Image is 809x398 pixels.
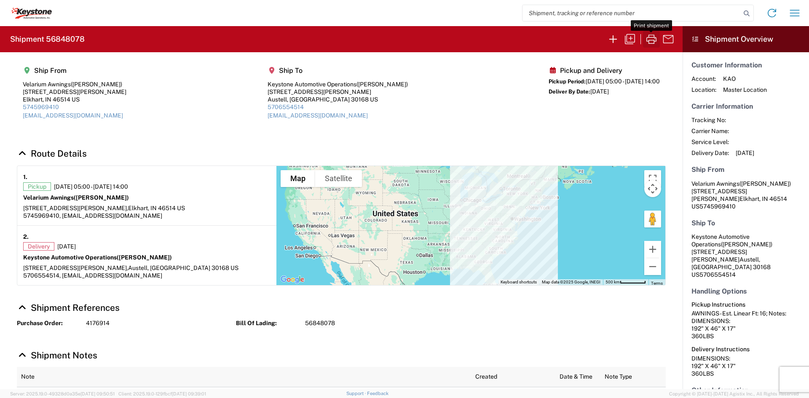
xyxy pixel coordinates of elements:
span: Keystone Automotive Operations [STREET_ADDRESS][PERSON_NAME] [691,233,772,263]
h5: Ship To [268,67,408,75]
a: Support [346,391,367,396]
span: Delivery [23,242,54,251]
span: [STREET_ADDRESS][PERSON_NAME], [23,205,128,211]
span: ([PERSON_NAME]) [721,241,772,248]
span: Pickup [23,182,51,191]
button: Drag Pegman onto the map to open Street View [644,211,661,227]
a: Feedback [367,391,388,396]
a: Open this area in Google Maps (opens a new window) [279,274,306,285]
div: Austell, [GEOGRAPHIC_DATA] 30168 US [268,96,408,103]
strong: Keystone Automotive Operations [23,254,172,261]
input: Shipment, tracking or reference number [522,5,741,21]
span: Elkhart, IN 46514 US [128,205,185,211]
div: Velarium Awnings [23,80,126,88]
span: Client: 2025.19.0-129fbcf [118,391,206,396]
a: Hide Details [17,148,87,159]
span: ([PERSON_NAME]) [356,81,408,88]
h6: Delivery Instructions [691,346,800,353]
div: Elkhart, IN 46514 US [23,96,126,103]
span: 5745969410 [699,203,736,210]
strong: Purchase Order: [17,319,80,327]
a: [EMAIL_ADDRESS][DOMAIN_NAME] [268,112,368,119]
img: Google [279,274,306,285]
span: [DATE] [590,88,609,95]
span: [STREET_ADDRESS][PERSON_NAME], [23,264,128,271]
button: Map camera controls [644,180,661,197]
span: Deliver By Date: [549,88,590,95]
h5: Ship To [691,219,800,227]
span: Tracking No: [691,116,729,124]
span: Austell, [GEOGRAPHIC_DATA] 30168 US [128,264,238,271]
span: Copyright © [DATE]-[DATE] Agistix Inc., All Rights Reserved [669,390,799,398]
div: DIMENSIONS: 192" X 46" X 17" 360LBS [691,355,800,377]
h5: Ship From [691,166,800,174]
span: 4176914 [86,319,110,327]
th: Created [471,367,555,387]
span: ([PERSON_NAME]) [74,194,129,201]
div: [STREET_ADDRESS][PERSON_NAME] [268,88,408,96]
span: 500 km [605,280,620,284]
span: [STREET_ADDRESS][PERSON_NAME] [691,188,747,202]
a: 5745969410 [23,104,59,110]
strong: Bill Of Lading: [236,319,299,327]
span: 56848078 [305,319,335,327]
span: [DATE] 09:39:01 [172,391,206,396]
span: KAO [723,75,767,83]
button: Keyboard shortcuts [501,279,537,285]
a: Hide Details [17,350,97,361]
h6: Pickup Instructions [691,301,800,308]
h5: Other Information [691,386,800,394]
a: Terms [651,281,663,286]
h5: Carrier Information [691,102,800,110]
span: ([PERSON_NAME]) [117,254,172,261]
div: 5706554514, [EMAIL_ADDRESS][DOMAIN_NAME] [23,272,271,279]
span: Carrier Name: [691,127,729,135]
span: Map data ©2025 Google, INEGI [542,280,600,284]
strong: 2. [23,232,29,242]
strong: 1. [23,172,27,182]
span: [DATE] 05:00 - [DATE] 14:00 [586,78,660,85]
div: Keystone Automotive Operations [268,80,408,88]
h5: Customer Information [691,61,800,69]
span: [DATE] 09:50:51 [80,391,115,396]
button: Toggle fullscreen view [644,170,661,187]
button: Zoom out [644,258,661,275]
div: 5745969410, [EMAIL_ADDRESS][DOMAIN_NAME] [23,212,271,219]
th: Note [17,367,471,387]
button: Map Scale: 500 km per 58 pixels [603,279,648,285]
span: Pickup Period: [549,78,586,85]
strong: Velarium Awnings [23,194,129,201]
span: 5706554514 [699,271,736,278]
a: 5706554514 [268,104,304,110]
address: Austell, [GEOGRAPHIC_DATA] 30168 US [691,233,800,278]
span: ([PERSON_NAME]) [71,81,122,88]
a: [EMAIL_ADDRESS][DOMAIN_NAME] [23,112,123,119]
button: Zoom in [644,241,661,258]
th: Date & Time [555,367,601,387]
span: Server: 2025.19.0-49328d0a35e [10,391,115,396]
button: Show satellite imagery [315,170,362,187]
header: Shipment Overview [683,26,809,52]
h5: Pickup and Delivery [549,67,660,75]
span: Delivery Date: [691,149,729,157]
div: [STREET_ADDRESS][PERSON_NAME] [23,88,126,96]
address: Elkhart, IN 46514 US [691,180,800,210]
span: [DATE] [57,243,76,250]
button: Show street map [281,170,315,187]
span: [DATE] [736,149,754,157]
span: [DATE] 05:00 - [DATE] 14:00 [54,183,128,190]
h2: Shipment 56848078 [10,34,85,44]
span: Account: [691,75,716,83]
span: ([PERSON_NAME]) [739,180,791,187]
span: Location: [691,86,716,93]
h5: Ship From [23,67,126,75]
a: Hide Details [17,302,120,313]
th: Note Type [600,367,666,387]
h5: Handling Options [691,287,800,295]
div: AWNINGS - Est. Linear Ft: 16; Notes: DIMENSIONS: 192" X 46" X 17" 360LBS [691,310,800,340]
span: Master Location [723,86,767,93]
span: Service Level: [691,138,729,146]
span: Velarium Awnings [691,180,739,187]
